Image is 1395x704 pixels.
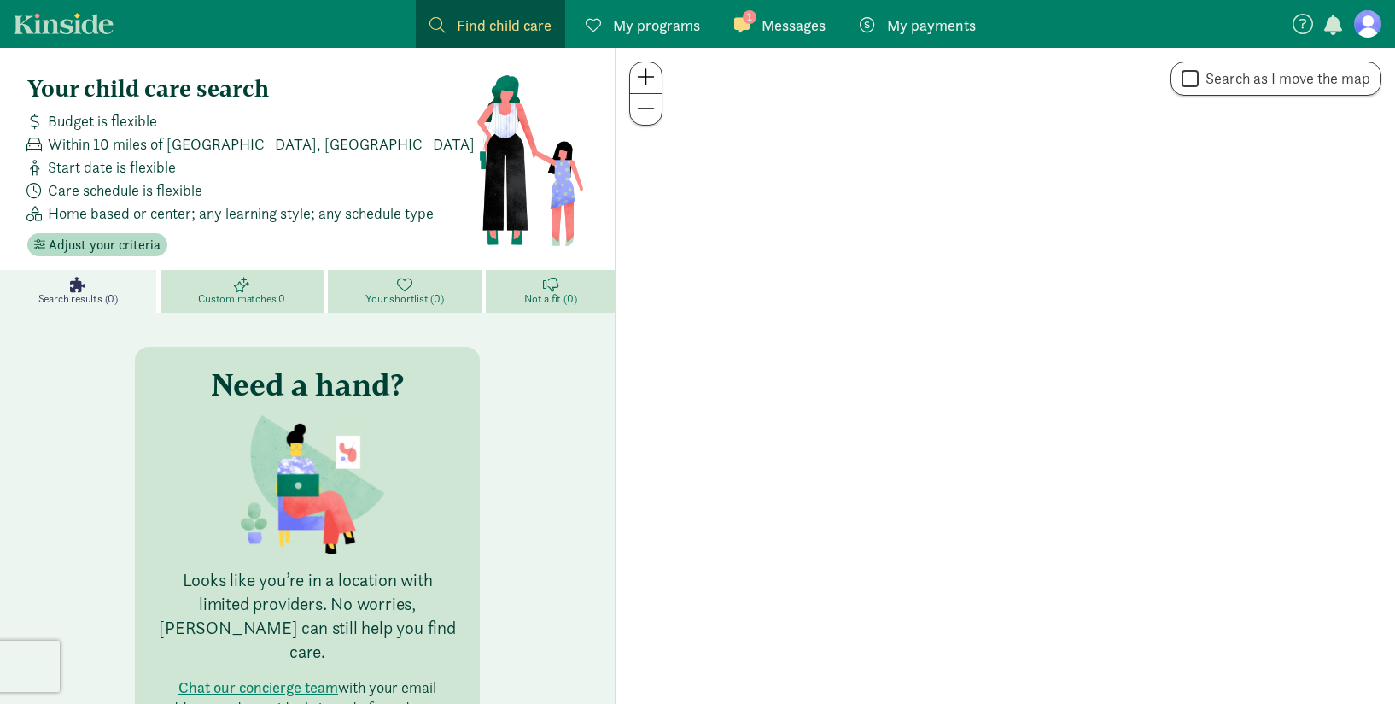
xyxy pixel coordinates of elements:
span: Not a fit (0) [524,292,576,306]
span: Care schedule is flexible [48,179,202,202]
h3: Need a hand? [211,367,404,402]
span: Custom matches 0 [198,292,285,306]
button: Adjust your criteria [27,233,167,257]
span: Your shortlist (0) [365,292,443,306]
span: Find child care [457,14,552,37]
span: 1 [743,10,756,24]
h4: Your child care search [27,75,476,103]
span: Within 10 miles of [GEOGRAPHIC_DATA], [GEOGRAPHIC_DATA] [48,132,475,155]
span: Search results (0) [38,292,118,306]
a: Your shortlist (0) [328,270,487,313]
p: Looks like you’re in a location with limited providers. No worries, [PERSON_NAME] can still help ... [155,568,459,664]
span: Home based or center; any learning style; any schedule type [48,202,434,225]
span: Adjust your criteria [49,235,161,255]
label: Search as I move the map [1199,68,1370,89]
button: Chat our concierge team [178,678,338,698]
span: My programs [613,14,700,37]
a: Custom matches 0 [161,270,328,313]
span: Budget is flexible [48,109,157,132]
span: Messages [762,14,826,37]
a: Kinside [14,13,114,34]
span: My payments [887,14,976,37]
a: Not a fit (0) [486,270,615,313]
span: Start date is flexible [48,155,176,179]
